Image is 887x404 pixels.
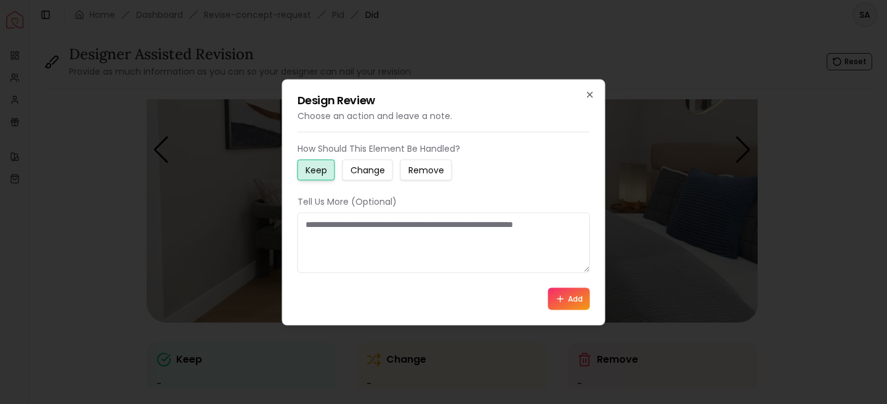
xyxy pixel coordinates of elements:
[306,163,327,176] small: Keep
[298,159,335,180] button: Keep
[298,109,590,122] p: Choose an action and leave a note.
[342,159,393,180] button: Change
[298,94,590,105] h2: Design Review
[408,163,444,176] small: Remove
[298,195,590,207] p: Tell Us More (Optional)
[298,142,590,154] p: How Should This Element Be Handled?
[350,163,385,176] small: Change
[548,287,590,310] button: Add
[400,159,452,180] button: Remove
